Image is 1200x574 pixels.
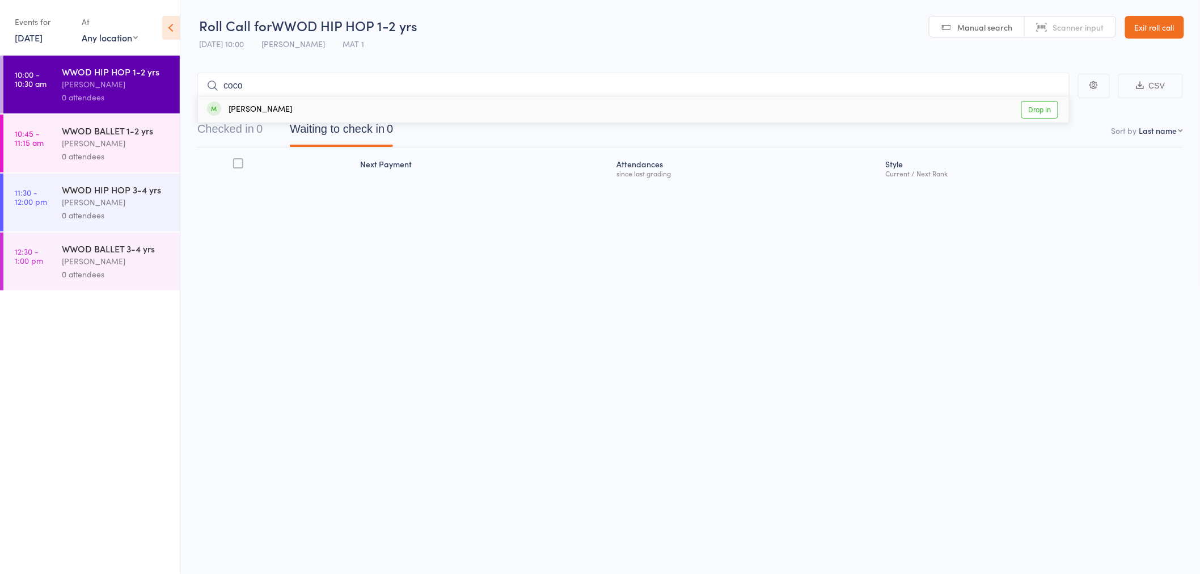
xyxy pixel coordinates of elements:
label: Sort by [1112,125,1137,136]
span: Manual search [958,22,1013,33]
a: 10:00 -10:30 amWWOD HIP HOP 1-2 yrs[PERSON_NAME]0 attendees [3,56,180,113]
span: MAT 1 [343,38,364,49]
div: 0 attendees [62,268,170,281]
div: Last name [1139,125,1177,136]
div: since last grading [617,170,877,177]
div: 0 attendees [62,91,170,104]
button: Checked in0 [197,117,263,147]
time: 10:00 - 10:30 am [15,70,47,88]
div: Next Payment [356,153,612,183]
button: Waiting to check in0 [290,117,393,147]
a: 10:45 -11:15 amWWOD BALLET 1-2 yrs[PERSON_NAME]0 attendees [3,115,180,172]
div: Style [881,153,1183,183]
div: [PERSON_NAME] [62,137,170,150]
div: At [82,12,138,31]
time: 10:45 - 11:15 am [15,129,44,147]
div: 0 [387,123,393,135]
a: 12:30 -1:00 pmWWOD BALLET 3-4 yrs[PERSON_NAME]0 attendees [3,233,180,290]
div: Current / Next Rank [885,170,1178,177]
div: WWOD HIP HOP 1-2 yrs [62,65,170,78]
a: Drop in [1021,101,1058,119]
div: [PERSON_NAME] [207,103,292,116]
div: Events for [15,12,70,31]
div: [PERSON_NAME] [62,196,170,209]
span: [DATE] 10:00 [199,38,244,49]
button: CSV [1118,74,1183,98]
time: 12:30 - 1:00 pm [15,247,43,265]
span: WWOD HIP HOP 1-2 yrs [272,16,417,35]
div: [PERSON_NAME] [62,78,170,91]
span: [PERSON_NAME] [261,38,325,49]
div: WWOD BALLET 1-2 yrs [62,124,170,137]
div: WWOD BALLET 3-4 yrs [62,242,170,255]
input: Search by name [197,73,1070,99]
div: 0 [256,123,263,135]
div: 0 attendees [62,150,170,163]
div: 0 attendees [62,209,170,222]
a: [DATE] [15,31,43,44]
span: Roll Call for [199,16,272,35]
a: 11:30 -12:00 pmWWOD HIP HOP 3-4 yrs[PERSON_NAME]0 attendees [3,174,180,231]
a: Exit roll call [1125,16,1184,39]
span: Scanner input [1053,22,1104,33]
div: WWOD HIP HOP 3-4 yrs [62,183,170,196]
div: [PERSON_NAME] [62,255,170,268]
div: Atten­dances [612,153,881,183]
div: Any location [82,31,138,44]
time: 11:30 - 12:00 pm [15,188,47,206]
